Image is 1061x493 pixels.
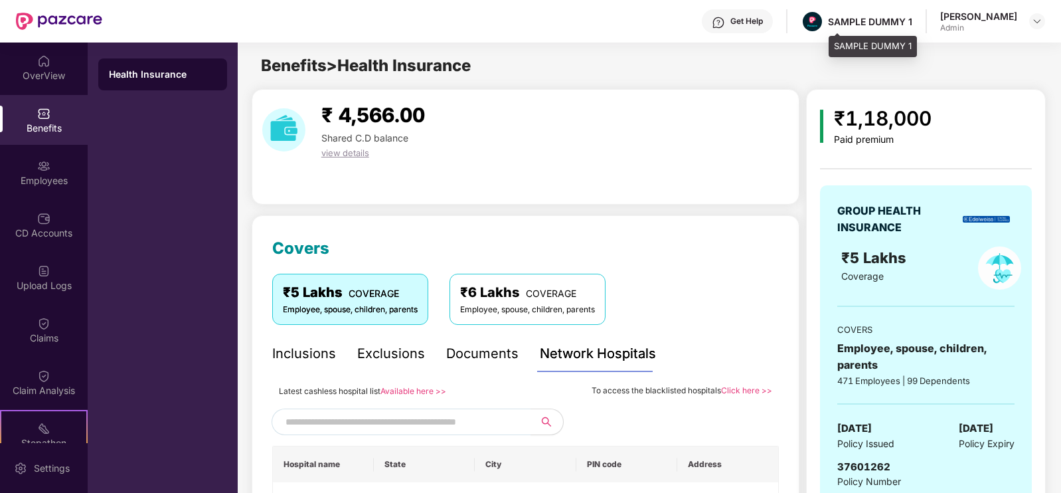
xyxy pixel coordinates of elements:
[272,344,336,364] div: Inclusions
[963,216,1010,223] img: insurerLogo
[283,304,418,316] div: Employee, spouse, children, parents
[284,459,363,470] span: Hospital name
[837,476,901,487] span: Policy Number
[262,108,305,151] img: download
[460,304,595,316] div: Employee, spouse, children, parents
[37,107,50,120] img: svg+xml;base64,PHN2ZyBpZD0iQmVuZWZpdHMiIHhtbG5zPSJodHRwOi8vd3d3LnczLm9yZy8yMDAwL3N2ZyIgd2lkdGg9Ij...
[273,446,374,482] th: Hospital name
[978,246,1021,290] img: policyIcon
[837,323,1015,336] div: COVERS
[1,437,86,450] div: Stepathon
[841,270,884,282] span: Coverage
[1032,16,1042,27] img: svg+xml;base64,PHN2ZyBpZD0iRHJvcGRvd24tMzJ4MzIiIHhtbG5zPSJodHRwOi8vd3d3LnczLm9yZy8yMDAwL3N2ZyIgd2...
[721,385,772,395] a: Click here >>
[16,13,102,30] img: New Pazcare Logo
[828,15,912,28] div: SAMPLE DUMMY 1
[677,446,778,482] th: Address
[321,132,408,144] span: Shared C.D balance
[834,134,932,146] div: Paid premium
[841,249,910,266] span: ₹5 Lakhs
[837,203,953,236] div: GROUP HEALTH INSURANCE
[834,103,932,134] div: ₹1,18,000
[109,68,216,81] div: Health Insurance
[374,446,475,482] th: State
[576,446,677,482] th: PIN code
[837,437,894,451] span: Policy Issued
[37,54,50,68] img: svg+xml;base64,PHN2ZyBpZD0iSG9tZSIgeG1sbnM9Imh0dHA6Ly93d3cudzMub3JnLzIwMDAvc3ZnIiB3aWR0aD0iMjAiIG...
[321,103,425,127] span: ₹ 4,566.00
[37,159,50,173] img: svg+xml;base64,PHN2ZyBpZD0iRW1wbG95ZWVzIiB4bWxucz0iaHR0cDovL3d3dy53My5vcmcvMjAwMC9zdmciIHdpZHRoPS...
[959,421,993,437] span: [DATE]
[712,16,725,29] img: svg+xml;base64,PHN2ZyBpZD0iSGVscC0zMngzMiIgeG1sbnM9Imh0dHA6Ly93d3cudzMub3JnLzIwMDAvc3ZnIiB3aWR0aD...
[530,417,563,427] span: search
[37,317,50,330] img: svg+xml;base64,PHN2ZyBpZD0iQ2xhaW0iIHhtbG5zPSJodHRwOi8vd3d3LnczLm9yZy8yMDAwL3N2ZyIgd2lkdGg9IjIwIi...
[349,288,399,299] span: COVERAGE
[592,385,721,395] span: To access the blacklisted hospitals
[526,288,576,299] span: COVERAGE
[540,344,656,364] div: Network Hospitals
[37,212,50,225] img: svg+xml;base64,PHN2ZyBpZD0iQ0RfQWNjb3VudHMiIGRhdGEtbmFtZT0iQ0QgQWNjb3VudHMiIHhtbG5zPSJodHRwOi8vd3...
[940,23,1017,33] div: Admin
[530,409,564,435] button: search
[261,56,471,75] span: Benefits > Health Insurance
[730,16,763,27] div: Get Help
[380,386,446,396] a: Available here >>
[688,459,768,470] span: Address
[357,344,425,364] div: Exclusions
[272,239,329,258] span: Covers
[803,12,822,31] img: Pazcare_Alternative_logo-01-01.png
[37,264,50,278] img: svg+xml;base64,PHN2ZyBpZD0iVXBsb2FkX0xvZ3MiIGRhdGEtbmFtZT0iVXBsb2FkIExvZ3MiIHhtbG5zPSJodHRwOi8vd3...
[959,437,1015,451] span: Policy Expiry
[283,282,418,303] div: ₹5 Lakhs
[279,386,380,396] span: Latest cashless hospital list
[837,340,1015,373] div: Employee, spouse, children, parents
[837,421,872,437] span: [DATE]
[37,422,50,435] img: svg+xml;base64,PHN2ZyB4bWxucz0iaHR0cDovL3d3dy53My5vcmcvMjAwMC9zdmciIHdpZHRoPSIyMSIgaGVpZ2h0PSIyMC...
[446,344,519,364] div: Documents
[475,446,576,482] th: City
[14,462,27,475] img: svg+xml;base64,PHN2ZyBpZD0iU2V0dGluZy0yMHgyMCIgeG1sbnM9Imh0dHA6Ly93d3cudzMub3JnLzIwMDAvc3ZnIiB3aW...
[321,148,369,158] span: view details
[820,110,823,143] img: icon
[30,462,74,475] div: Settings
[37,369,50,383] img: svg+xml;base64,PHN2ZyBpZD0iQ2xhaW0iIHhtbG5zPSJodHRwOi8vd3d3LnczLm9yZy8yMDAwL3N2ZyIgd2lkdGg9IjIwIi...
[837,374,1015,387] div: 471 Employees | 99 Dependents
[829,36,917,57] div: SAMPLE DUMMY 1
[940,10,1017,23] div: [PERSON_NAME]
[837,460,890,473] span: 37601262
[460,282,595,303] div: ₹6 Lakhs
